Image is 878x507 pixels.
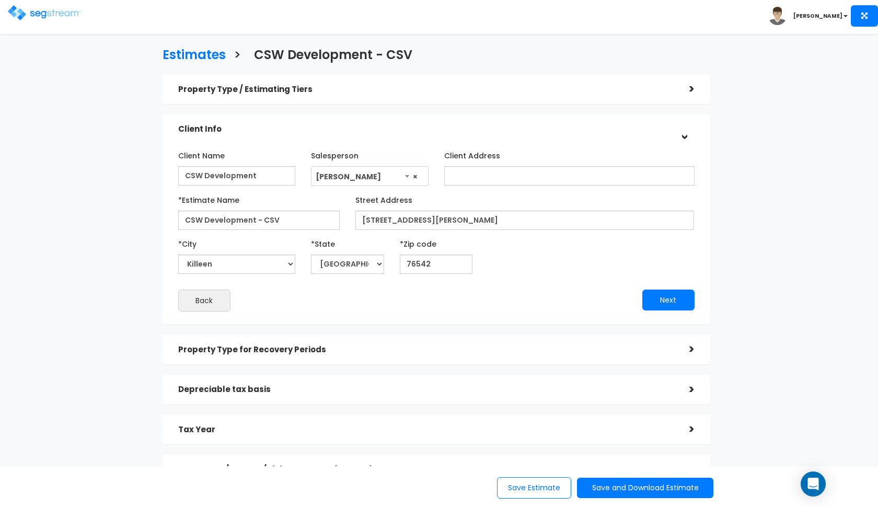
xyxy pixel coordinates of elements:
span: Zack Driscoll [311,167,428,187]
h5: Comments/ Images/ Link to Property [178,465,674,474]
button: Back [178,290,230,312]
div: > [674,462,695,478]
h5: Tax Year [178,425,674,434]
label: Street Address [355,191,412,205]
label: *City [178,235,197,249]
span: Zack Driscoll [311,166,429,186]
div: > [674,421,695,437]
label: *Zip code [400,235,436,249]
div: > [674,341,695,358]
button: Next [642,290,695,310]
label: Salesperson [311,147,359,161]
button: Save and Download Estimate [577,478,713,498]
label: Client Name [178,147,225,161]
div: > [676,119,692,140]
span: (optional) [333,464,373,475]
h5: Depreciable tax basis [178,385,674,394]
h5: Property Type for Recovery Periods [178,345,674,354]
div: Open Intercom Messenger [801,471,826,497]
h3: CSW Development - CSV [254,48,412,64]
b: [PERSON_NAME] [793,12,842,20]
a: CSW Development - CSV [246,38,412,70]
div: > [674,382,695,398]
div: > [674,81,695,97]
h5: Client Info [178,125,674,134]
h3: > [234,48,241,64]
label: *Estimate Name [178,191,239,205]
label: Client Address [444,147,500,161]
button: Save Estimate [497,477,571,499]
a: Estimates [155,38,226,70]
span: × [413,167,418,187]
img: avatar.png [768,7,787,25]
img: logo.png [8,5,81,20]
h3: Estimates [163,48,226,64]
label: *State [311,235,335,249]
h5: Property Type / Estimating Tiers [178,85,674,94]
